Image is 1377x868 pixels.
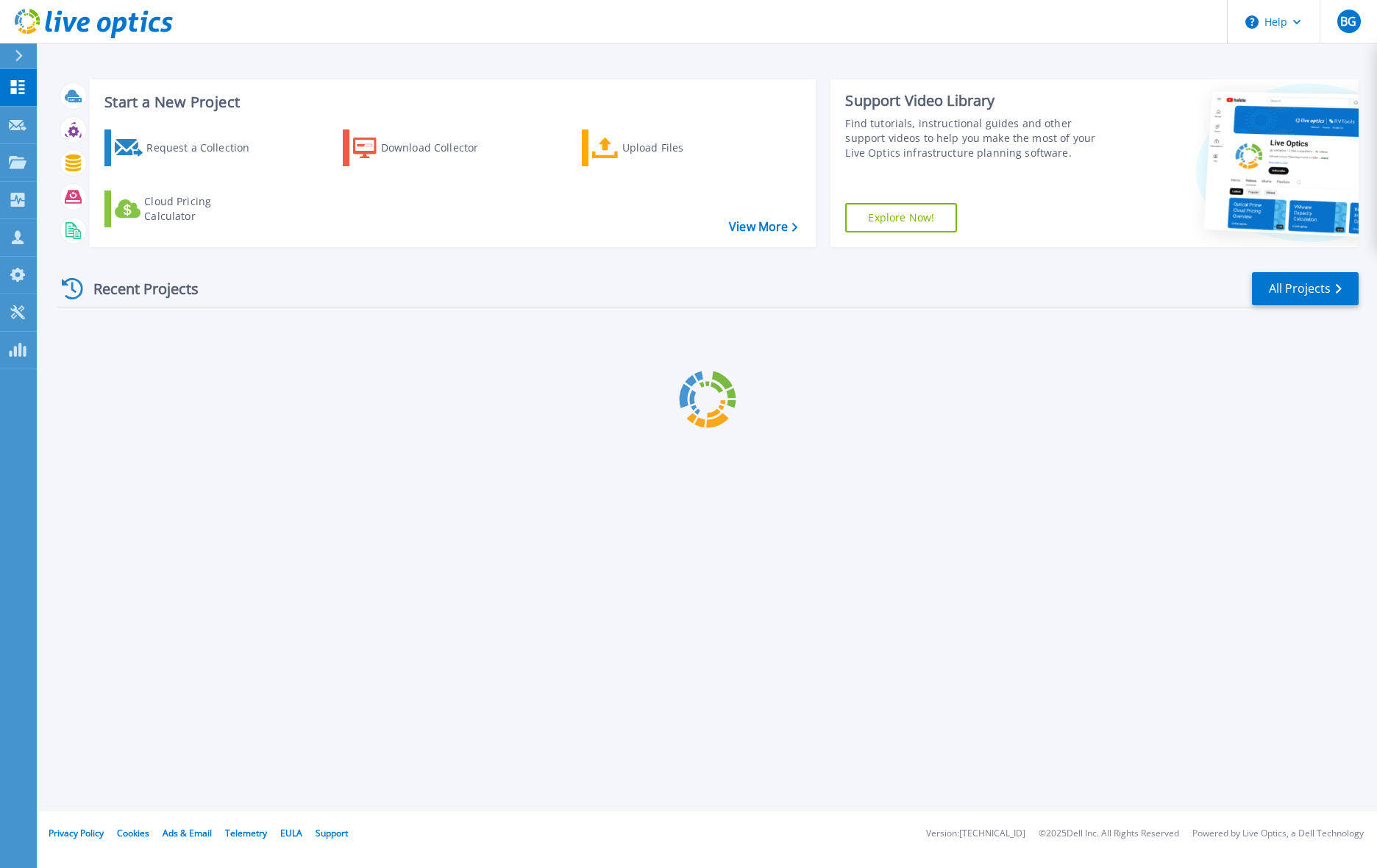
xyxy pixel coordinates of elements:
[1252,272,1359,305] a: All Projects
[381,133,499,163] div: Download Collector
[225,827,267,839] a: Telemetry
[104,94,797,110] h3: Start a New Project
[144,194,262,224] div: Cloud Pricing Calculator
[104,191,268,227] a: Cloud Pricing Calculator
[146,133,264,163] div: Request a Collection
[49,827,104,839] a: Privacy Policy
[926,829,1025,839] li: Version: [TECHNICAL_ID]
[729,220,797,234] a: View More
[622,133,740,163] div: Upload Files
[57,271,218,307] div: Recent Projects
[845,203,957,232] a: Explore Now!
[163,827,212,839] a: Ads & Email
[117,827,149,839] a: Cookies
[104,129,268,166] a: Request a Collection
[1340,15,1356,27] span: BG
[582,129,746,166] a: Upload Files
[280,827,302,839] a: EULA
[845,116,1114,160] div: Find tutorials, instructional guides and other support videos to help you make the most of your L...
[845,91,1114,110] div: Support Video Library
[316,827,348,839] a: Support
[1192,829,1364,839] li: Powered by Live Optics, a Dell Technology
[343,129,507,166] a: Download Collector
[1039,829,1179,839] li: © 2025 Dell Inc. All Rights Reserved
